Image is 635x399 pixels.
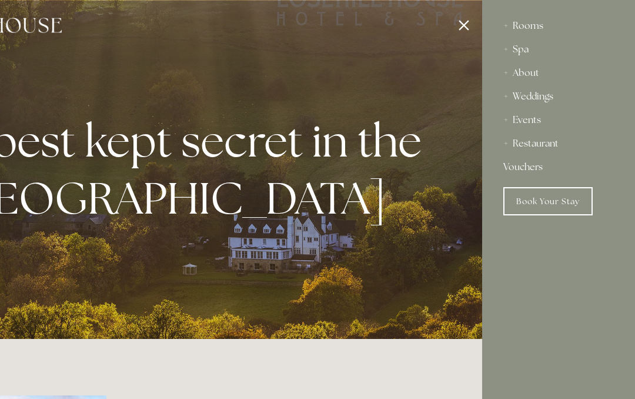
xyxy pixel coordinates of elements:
div: Events [503,108,614,132]
div: Rooms [503,14,614,38]
a: Vouchers [503,155,614,179]
a: Book Your Stay [503,187,593,215]
div: Weddings [503,85,614,108]
div: Spa [503,38,614,61]
div: Restaurant [503,132,614,155]
div: About [503,61,614,85]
